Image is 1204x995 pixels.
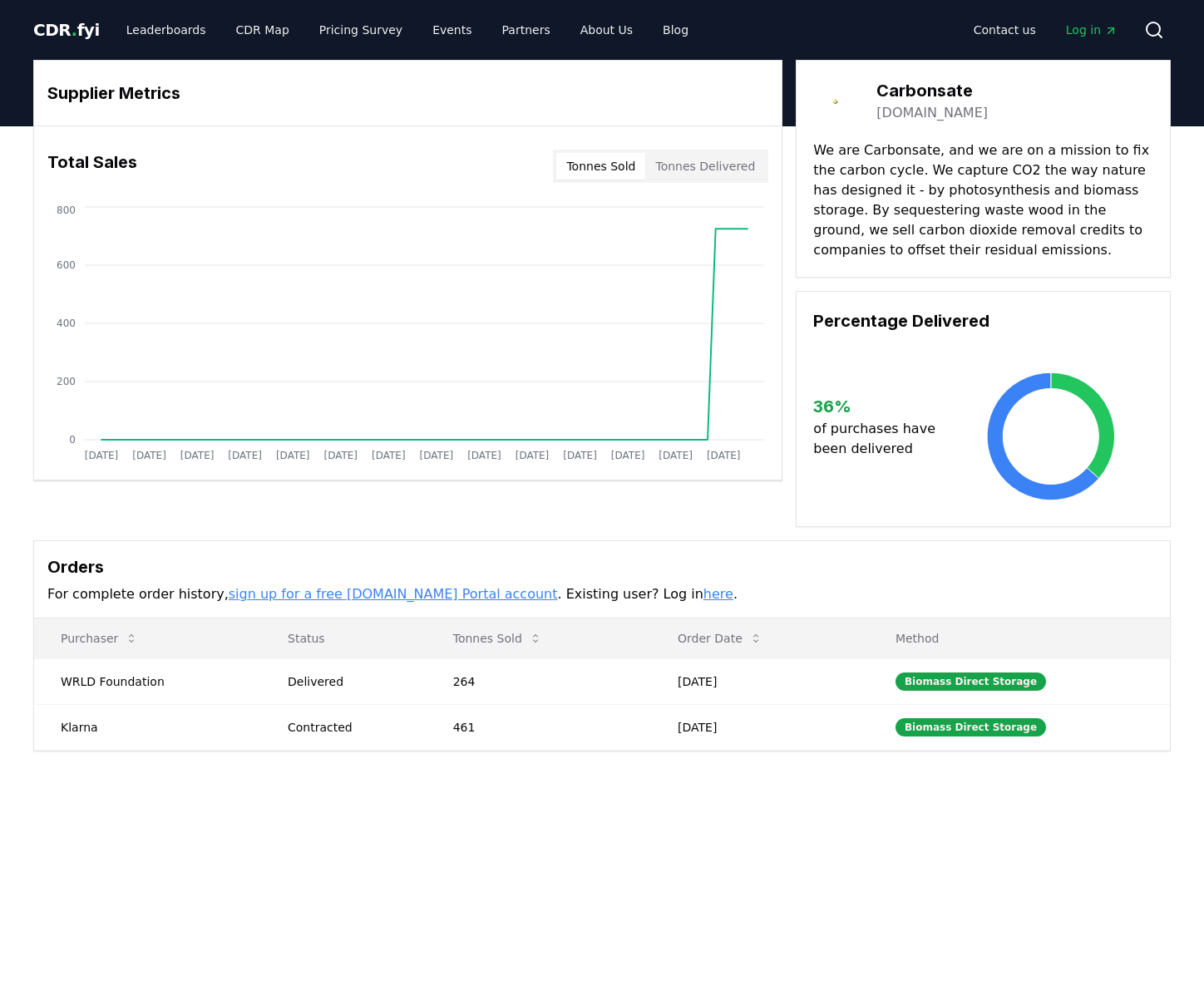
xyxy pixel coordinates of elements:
[57,259,76,271] tspan: 600
[57,376,76,387] tspan: 200
[33,20,100,40] span: CDR fyi
[427,704,651,750] td: 461
[47,150,137,183] h3: Total Sales
[876,103,988,123] a: [DOMAIN_NAME]
[882,630,1157,647] p: Method
[33,18,100,42] a: CDR.fyi
[649,15,702,45] a: Blog
[813,394,949,419] h3: 36 %
[611,450,645,461] tspan: [DATE]
[132,450,166,461] tspan: [DATE]
[274,630,413,647] p: Status
[69,434,76,446] tspan: 0
[707,450,741,461] tspan: [DATE]
[113,15,220,45] a: Leaderboards
[47,81,768,106] h3: Supplier Metrics
[813,77,860,124] img: Carbonsate-logo
[85,450,119,461] tspan: [DATE]
[876,78,988,103] h3: Carbonsate
[57,204,76,216] tspan: 800
[563,450,597,461] tspan: [DATE]
[645,153,765,180] button: Tonnes Delivered
[180,450,215,461] tspan: [DATE]
[223,15,303,45] a: CDR Map
[323,450,358,461] tspan: [DATE]
[57,318,76,329] tspan: 400
[664,622,776,655] button: Order Date
[47,554,1157,579] h3: Orders
[276,450,310,461] tspan: [DATE]
[72,20,77,40] span: .
[960,15,1131,45] nav: Main
[813,419,949,459] p: of purchases have been delivered
[651,704,869,750] td: [DATE]
[34,704,261,750] td: Klarna
[703,586,733,602] a: here
[306,15,416,45] a: Pricing Survey
[288,719,413,736] div: Contracted
[489,15,564,45] a: Partners
[229,586,558,602] a: sign up for a free [DOMAIN_NAME] Portal account
[896,672,1046,691] div: Biomass Direct Storage
[427,658,651,704] td: 264
[1066,22,1118,38] span: Log in
[372,450,406,461] tspan: [DATE]
[34,658,261,704] td: WRLD Foundation
[516,450,550,461] tspan: [DATE]
[813,308,1153,333] h3: Percentage Delivered
[113,15,702,45] nav: Main
[896,718,1046,736] div: Biomass Direct Storage
[467,450,501,461] tspan: [DATE]
[659,450,693,461] tspan: [DATE]
[440,622,555,655] button: Tonnes Sold
[960,15,1049,45] a: Contact us
[567,15,646,45] a: About Us
[556,153,645,180] button: Tonnes Sold
[420,450,454,461] tspan: [DATE]
[47,622,151,655] button: Purchaser
[228,450,262,461] tspan: [DATE]
[651,658,869,704] td: [DATE]
[1053,15,1131,45] a: Log in
[419,15,485,45] a: Events
[288,673,413,690] div: Delivered
[47,584,1157,604] p: For complete order history, . Existing user? Log in .
[813,140,1153,260] p: We are Carbonsate, and we are on a mission to fix the carbon cycle. We capture CO2 the way nature...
